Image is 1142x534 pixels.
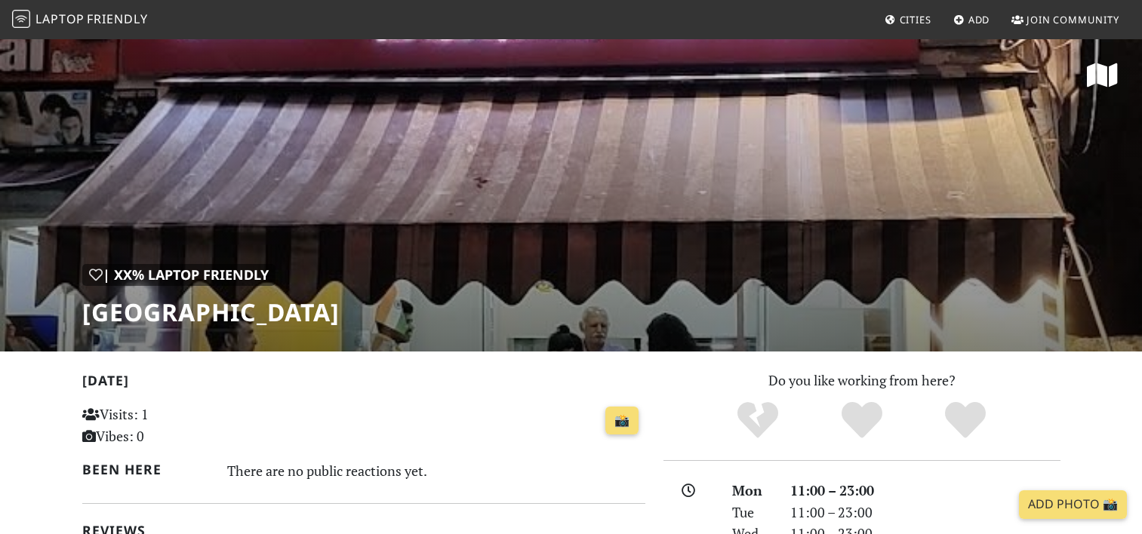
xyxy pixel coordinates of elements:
a: Cities [879,6,937,33]
div: Yes [810,400,914,441]
div: Mon [723,480,780,502]
a: Join Community [1005,6,1125,33]
a: Add Photo 📸 [1019,490,1127,519]
span: Cities [900,13,931,26]
span: Join Community [1027,13,1119,26]
div: 11:00 – 23:00 [781,480,1070,502]
div: 11:00 – 23:00 [781,502,1070,523]
h1: [GEOGRAPHIC_DATA] [82,298,340,327]
h2: Been here [82,462,210,477]
h2: [DATE] [82,373,645,394]
div: There are no public reactions yet. [227,459,645,483]
div: No [706,400,810,441]
p: Visits: 1 Vibes: 0 [82,404,258,447]
a: Add [947,6,996,33]
img: LaptopFriendly [12,10,30,28]
p: Do you like working from here? [663,370,1060,391]
div: Tue [723,502,780,523]
span: Friendly [87,11,147,27]
span: Add [968,13,990,26]
a: 📸 [605,407,639,435]
div: Definitely! [913,400,1017,441]
span: Laptop [35,11,85,27]
a: LaptopFriendly LaptopFriendly [12,7,148,33]
div: | XX% Laptop Friendly [82,264,275,286]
